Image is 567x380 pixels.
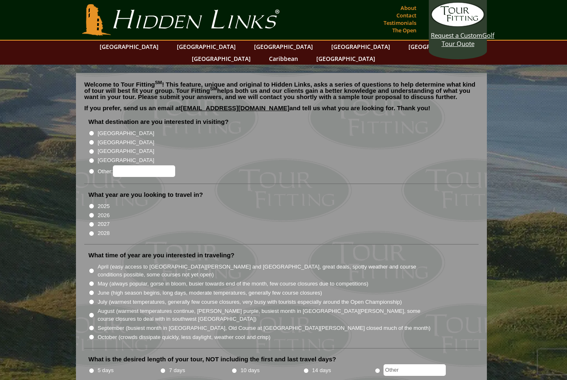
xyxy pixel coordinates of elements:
a: Request a CustomGolf Tour Quote [431,2,485,48]
a: [GEOGRAPHIC_DATA] [327,41,394,53]
label: July (warmest temperatures, generally few course closures, very busy with tourists especially aro... [98,298,402,306]
p: Welcome to Tour Fitting ! This feature, unique and original to Hidden Links, asks a series of que... [84,81,479,100]
a: [EMAIL_ADDRESS][DOMAIN_NAME] [181,104,290,111]
label: [GEOGRAPHIC_DATA] [98,156,154,165]
label: What year are you looking to travel in? [88,191,203,199]
input: Other [384,364,446,376]
a: About [398,2,418,14]
sup: SM [210,86,217,91]
label: Other: [98,165,175,177]
label: 2028 [98,229,110,237]
a: [GEOGRAPHIC_DATA] [95,41,163,53]
a: The Open [390,24,418,36]
a: Caribbean [265,53,302,65]
label: 14 days [312,366,331,375]
label: What time of year are you interested in traveling? [88,251,235,259]
label: May (always popular, gorse in bloom, busier towards end of the month, few course closures due to ... [98,280,368,288]
a: [GEOGRAPHIC_DATA] [173,41,240,53]
sup: SM [155,80,162,85]
label: June (high season begins, long days, moderate temperatures, generally few course closures) [98,289,322,297]
label: 10 days [241,366,260,375]
label: 2026 [98,211,110,220]
label: April (easy access to [GEOGRAPHIC_DATA][PERSON_NAME] and [GEOGRAPHIC_DATA], great deals, spotty w... [98,263,431,279]
label: 2027 [98,220,110,228]
label: [GEOGRAPHIC_DATA] [98,147,154,155]
p: If you prefer, send us an email at and tell us what you are looking for. Thank you! [84,105,479,117]
label: September (busiest month in [GEOGRAPHIC_DATA], Old Course at [GEOGRAPHIC_DATA][PERSON_NAME] close... [98,324,430,332]
a: [GEOGRAPHIC_DATA] [250,41,317,53]
a: [GEOGRAPHIC_DATA] [188,53,255,65]
label: 2025 [98,202,110,211]
label: What is the desired length of your tour, NOT including the first and last travel days? [88,355,336,363]
a: [GEOGRAPHIC_DATA] [312,53,379,65]
a: Contact [394,10,418,21]
label: What destination are you interested in visiting? [88,118,229,126]
a: [GEOGRAPHIC_DATA] [404,41,472,53]
label: 7 days [169,366,185,375]
label: [GEOGRAPHIC_DATA] [98,138,154,147]
input: Other: [113,165,175,177]
label: August (warmest temperatures continue, [PERSON_NAME] purple, busiest month in [GEOGRAPHIC_DATA][P... [98,307,431,323]
label: 5 days [98,366,114,375]
span: Request a Custom [431,31,482,39]
a: Testimonials [381,17,418,29]
label: [GEOGRAPHIC_DATA] [98,129,154,138]
label: October (crowds dissipate quickly, less daylight, weather cool and crisp) [98,333,271,341]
